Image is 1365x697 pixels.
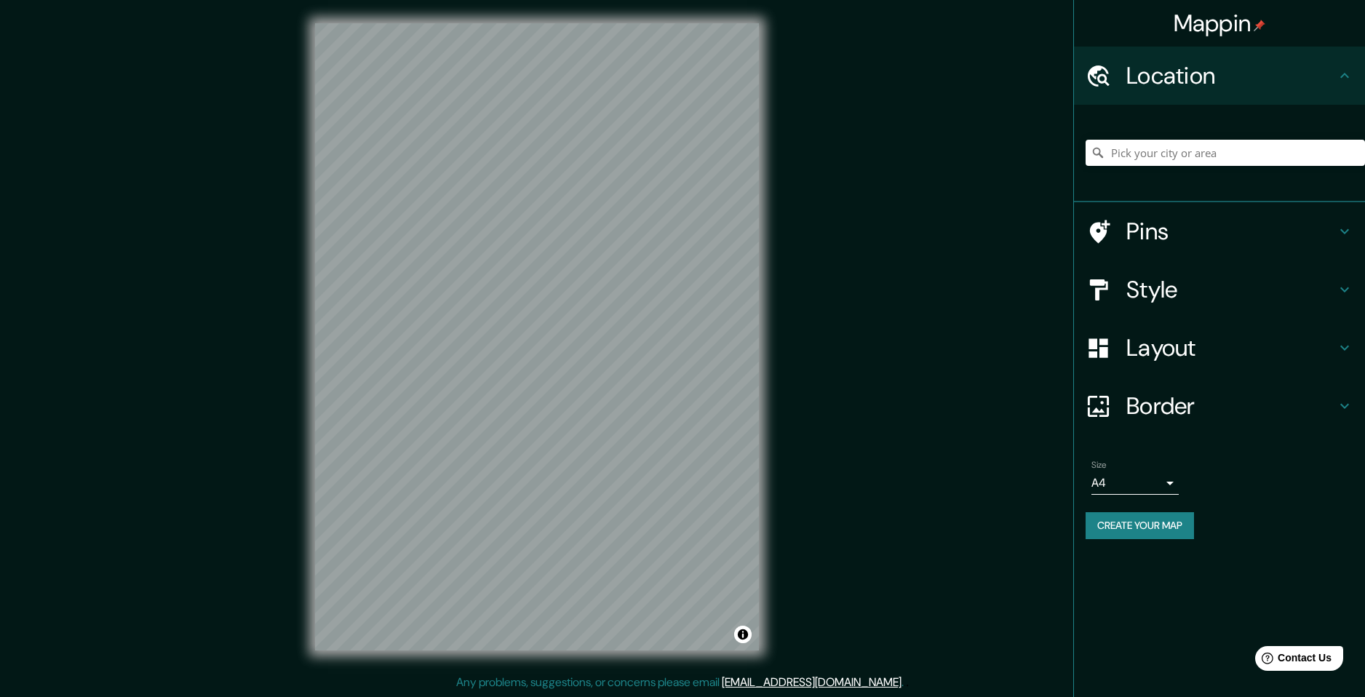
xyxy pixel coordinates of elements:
[1254,20,1265,31] img: pin-icon.png
[1126,217,1336,246] h4: Pins
[734,626,752,643] button: Toggle attribution
[906,674,909,691] div: .
[1074,260,1365,319] div: Style
[1074,319,1365,377] div: Layout
[1086,512,1194,539] button: Create your map
[1126,391,1336,421] h4: Border
[1086,140,1365,166] input: Pick your city or area
[1074,47,1365,105] div: Location
[1091,471,1179,495] div: A4
[1174,9,1266,38] h4: Mappin
[1126,333,1336,362] h4: Layout
[315,23,759,650] canvas: Map
[1074,202,1365,260] div: Pins
[1091,459,1107,471] label: Size
[456,674,904,691] p: Any problems, suggestions, or concerns please email .
[1074,377,1365,435] div: Border
[722,674,902,690] a: [EMAIL_ADDRESS][DOMAIN_NAME]
[904,674,906,691] div: .
[1235,640,1349,681] iframe: Help widget launcher
[1126,275,1336,304] h4: Style
[1126,61,1336,90] h4: Location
